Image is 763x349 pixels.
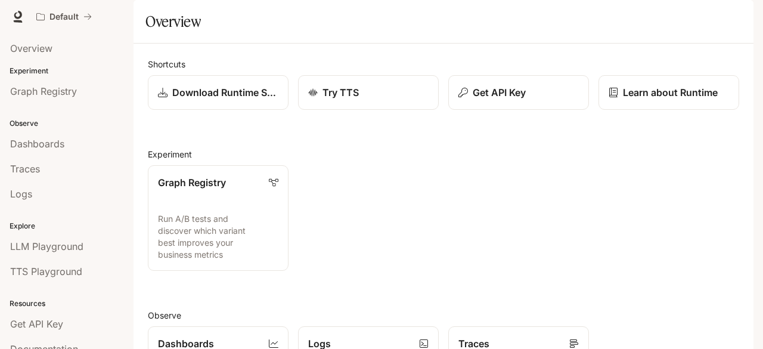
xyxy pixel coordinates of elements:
[322,85,359,100] p: Try TTS
[448,75,589,110] button: Get API Key
[49,12,79,22] p: Default
[148,165,289,271] a: Graph RegistryRun A/B tests and discover which variant best improves your business metrics
[298,75,439,110] a: Try TTS
[598,75,739,110] a: Learn about Runtime
[148,148,739,160] h2: Experiment
[623,85,718,100] p: Learn about Runtime
[31,5,97,29] button: All workspaces
[473,85,526,100] p: Get API Key
[145,10,201,33] h1: Overview
[148,309,739,322] h2: Observe
[148,58,739,70] h2: Shortcuts
[158,213,278,261] p: Run A/B tests and discover which variant best improves your business metrics
[158,175,226,190] p: Graph Registry
[172,85,278,100] p: Download Runtime SDK
[148,75,289,110] a: Download Runtime SDK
